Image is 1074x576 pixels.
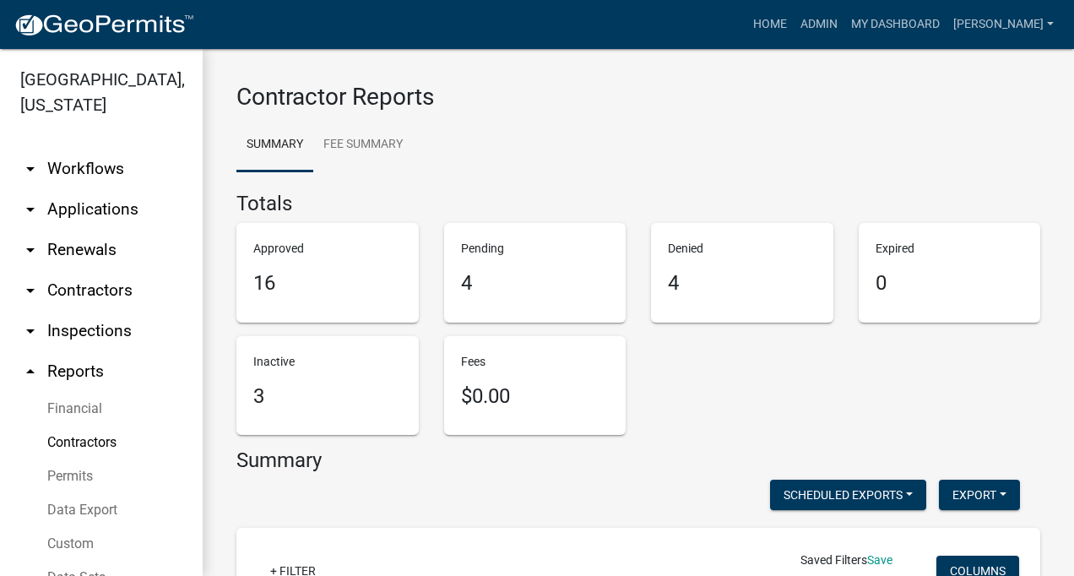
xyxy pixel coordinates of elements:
[668,271,816,296] h5: 4
[20,280,41,301] i: arrow_drop_down
[844,8,947,41] a: My Dashboard
[461,240,610,258] p: Pending
[20,240,41,260] i: arrow_drop_down
[876,271,1024,296] h5: 0
[668,240,816,258] p: Denied
[236,118,313,172] a: Summary
[947,8,1060,41] a: [PERSON_NAME]
[770,480,926,510] button: Scheduled Exports
[746,8,794,41] a: Home
[461,271,610,296] h5: 4
[794,8,844,41] a: Admin
[800,552,867,569] span: Saved Filters
[20,361,41,382] i: arrow_drop_up
[939,480,1020,510] button: Export
[461,353,610,371] p: Fees
[313,118,413,172] a: Fee Summary
[20,159,41,179] i: arrow_drop_down
[236,448,322,473] h4: Summary
[253,240,402,258] p: Approved
[461,384,610,409] h5: $0.00
[253,384,402,409] h5: 3
[20,199,41,220] i: arrow_drop_down
[253,271,402,296] h5: 16
[236,192,1040,216] h4: Totals
[236,83,1040,111] h3: Contractor Reports
[20,321,41,341] i: arrow_drop_down
[867,553,892,567] a: Save
[253,353,402,371] p: Inactive
[876,240,1024,258] p: Expired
